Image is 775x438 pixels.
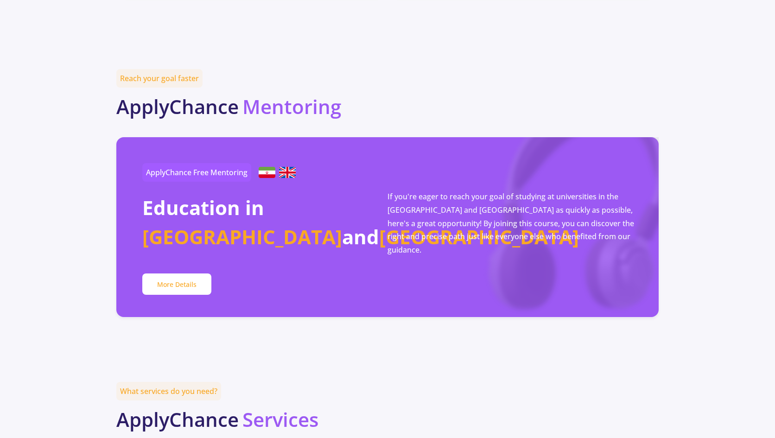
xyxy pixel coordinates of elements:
span: What services do you need? [116,382,221,400]
a: More Details [142,273,211,295]
span: [GEOGRAPHIC_DATA] [142,223,342,250]
p: If you're eager to reach your goal of studying at universities in the [GEOGRAPHIC_DATA] and [GEOG... [387,190,636,257]
b: ApplyChance [116,406,239,432]
b: ApplyChance [116,93,239,120]
span: Reach your goal faster [116,69,203,88]
span: ApplyChance Free Mentoring [142,163,251,182]
b: Mentoring [242,93,341,120]
h2: Education in and [142,193,387,251]
b: Services [242,406,318,432]
span: [GEOGRAPHIC_DATA] [379,223,579,250]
